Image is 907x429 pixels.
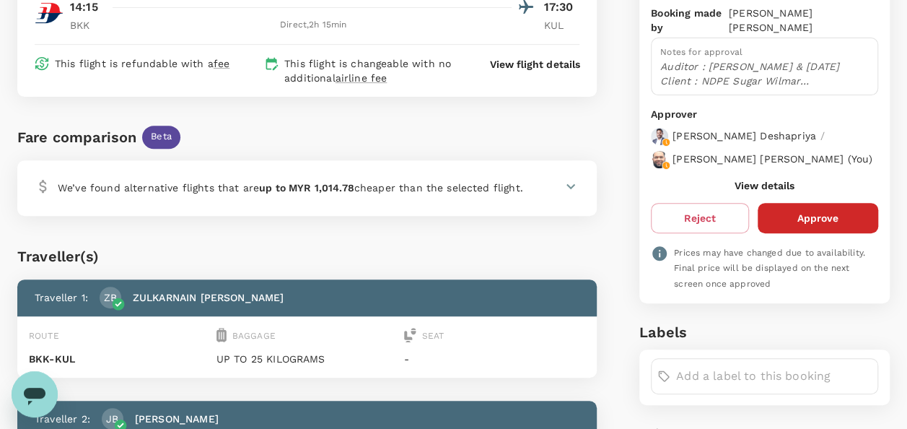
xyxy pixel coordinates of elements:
iframe: Button to launch messaging window [12,371,58,417]
p: BKK - KUL [29,352,211,366]
p: Booking made by [651,6,729,35]
p: This flight is changeable with no additional [284,56,465,85]
span: Seat [422,331,444,341]
p: BKK [70,18,106,32]
p: / [820,129,825,143]
button: Approve [758,203,878,233]
p: We’ve found alternative flights that are cheaper than the selected flight. [58,181,523,195]
img: avatar-67a5bcb800f47.png [651,128,668,145]
span: fee [214,58,229,69]
span: Baggage [232,331,276,341]
b: up to MYR 1,014.78 [259,182,354,194]
p: Traveller 1 : [35,290,88,305]
p: Auditor : [PERSON_NAME] & [DATE] Client : NDPE Sugar Wilmar [GEOGRAPHIC_DATA] Prgm : [GEOGRAPHIC_... [660,59,869,88]
span: Notes for approval [660,47,742,57]
p: - [404,352,586,366]
p: KUL [543,18,579,32]
p: [PERSON_NAME] [PERSON_NAME] [729,6,878,35]
p: Approver [651,107,878,122]
p: ZB [104,290,117,305]
p: JB [106,412,118,426]
span: Beta [142,130,180,144]
p: This flight is refundable with a [55,56,229,71]
img: avatar-67b4218f54620.jpeg [651,151,668,168]
h6: Labels [639,321,890,344]
p: [PERSON_NAME] [PERSON_NAME] ( You ) [672,152,872,166]
img: baggage-icon [216,328,227,342]
button: Reject [651,203,749,233]
p: UP TO 25 KILOGRAMS [216,352,398,366]
p: [PERSON_NAME] [135,412,219,426]
div: Fare comparison [17,126,136,149]
div: Traveller(s) [17,245,597,268]
p: ZULKARNAIN [PERSON_NAME] [133,290,284,305]
span: Prices may have changed due to availability. Final price will be displayed on the next screen onc... [674,248,865,290]
div: Direct , 2h 15min [115,18,512,32]
span: airline fee [336,72,387,84]
span: Route [29,331,59,341]
button: View flight details [490,57,579,71]
input: Add a label to this booking [676,365,872,388]
button: View details [735,180,794,191]
p: Traveller 2 : [35,412,90,426]
img: seat-icon [404,328,416,342]
p: [PERSON_NAME] Deshapriya [672,129,816,143]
